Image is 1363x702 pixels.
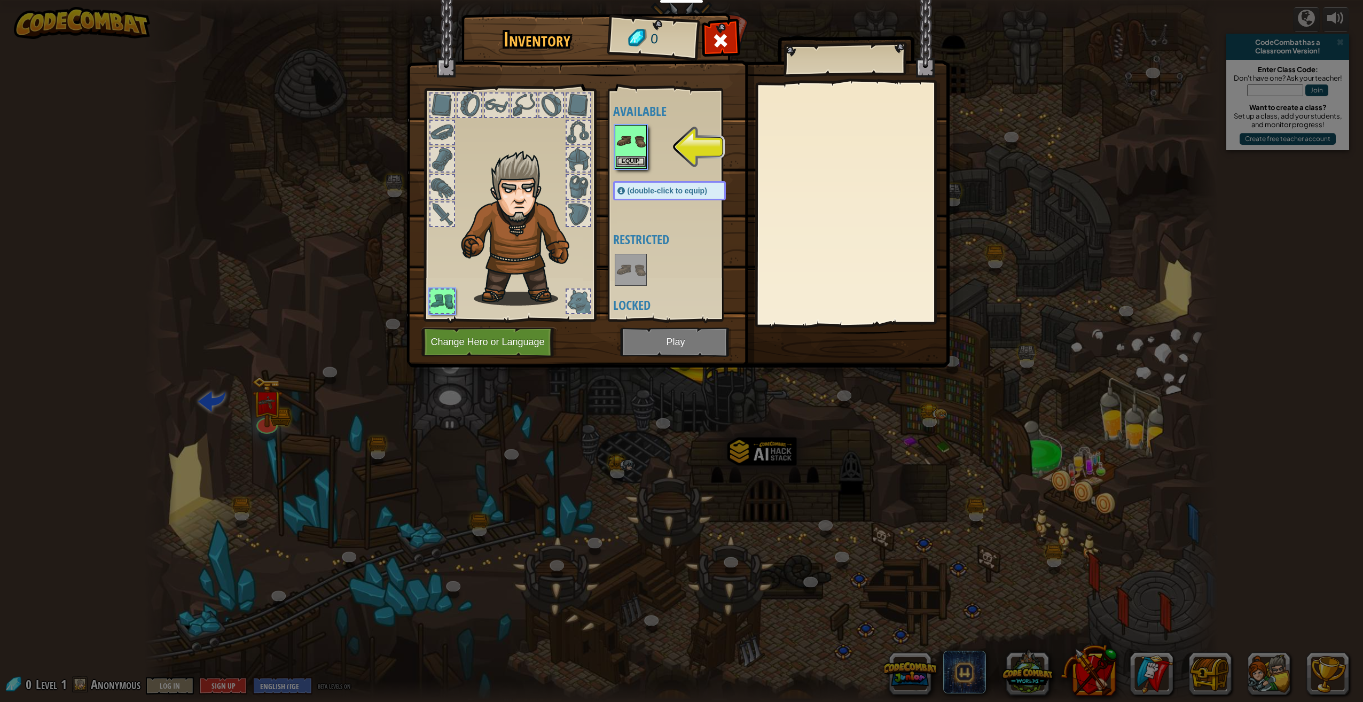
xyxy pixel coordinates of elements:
[613,104,747,118] h4: Available
[649,29,659,49] span: 0
[628,186,707,195] span: (double-click to equip)
[456,150,587,306] img: hair_m2.png
[469,28,605,51] h1: Inventory
[616,126,646,156] img: portrait.png
[616,255,646,285] img: portrait.png
[613,232,747,246] h4: Restricted
[421,327,557,357] button: Change Hero or Language
[613,298,747,312] h4: Locked
[616,156,646,167] button: Equip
